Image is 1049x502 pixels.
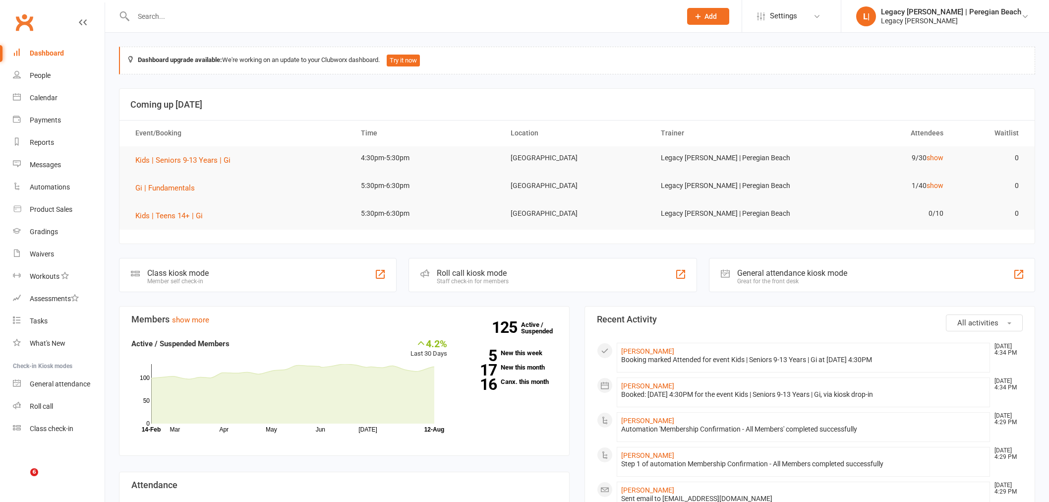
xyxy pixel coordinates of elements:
[30,295,79,303] div: Assessments
[462,364,557,371] a: 17New this month
[621,390,986,399] div: Booked: [DATE] 4:30PM for the event Kids | Seniors 9-13 Years | Gi, via kiosk drop-in
[952,121,1027,146] th: Waitlist
[147,268,209,278] div: Class kiosk mode
[502,174,652,197] td: [GEOGRAPHIC_DATA]
[521,314,565,342] a: 125Active / Suspended
[802,121,952,146] th: Attendees
[135,210,210,222] button: Kids | Teens 14+ | Gi
[990,343,1022,356] time: [DATE] 4:34 PM
[502,121,652,146] th: Location
[12,10,37,35] a: Clubworx
[13,265,105,288] a: Workouts
[13,109,105,131] a: Payments
[130,9,674,23] input: Search...
[30,71,51,79] div: People
[126,121,352,146] th: Event/Booking
[462,363,497,377] strong: 17
[410,338,447,359] div: Last 30 Days
[30,94,58,102] div: Calendar
[119,47,1035,74] div: We're working on an update to your Clubworx dashboard.
[13,332,105,355] a: What's New
[30,250,54,258] div: Waivers
[131,339,230,348] strong: Active / Suspended Members
[30,49,64,57] div: Dashboard
[437,268,509,278] div: Roll call kiosk mode
[30,272,59,280] div: Workouts
[990,482,1022,495] time: [DATE] 4:29 PM
[387,55,420,66] button: Try it now
[135,182,202,194] button: Gi | Fundamentals
[135,184,195,192] span: Gi | Fundamentals
[13,221,105,243] a: Gradings
[410,338,447,349] div: 4.2%
[704,12,717,20] span: Add
[30,161,61,169] div: Messages
[352,146,502,170] td: 4:30pm-5:30pm
[621,347,674,355] a: [PERSON_NAME]
[352,202,502,225] td: 5:30pm-6:30pm
[881,16,1021,25] div: Legacy [PERSON_NAME]
[437,278,509,285] div: Staff check-in for members
[597,314,1023,324] h3: Recent Activity
[621,460,986,468] div: Step 1 of automation Membership Confirmation - All Members completed successfully
[462,377,497,392] strong: 16
[652,121,802,146] th: Trainer
[621,382,674,390] a: [PERSON_NAME]
[30,339,65,347] div: What's New
[147,278,209,285] div: Member self check-in
[946,314,1023,331] button: All activities
[737,268,847,278] div: General attendance kiosk mode
[927,182,943,189] a: show
[13,42,105,64] a: Dashboard
[13,198,105,221] a: Product Sales
[802,146,952,170] td: 9/30
[352,174,502,197] td: 5:30pm-6:30pm
[30,228,58,236] div: Gradings
[462,350,557,356] a: 5New this week
[13,373,105,395] a: General attendance kiosk mode
[13,64,105,87] a: People
[13,176,105,198] a: Automations
[13,310,105,332] a: Tasks
[352,121,502,146] th: Time
[30,317,48,325] div: Tasks
[30,425,73,433] div: Class check-in
[621,356,986,364] div: Booking marked Attended for event Kids | Seniors 9-13 Years | Gi at [DATE] 4:30PM
[621,486,674,494] a: [PERSON_NAME]
[952,146,1027,170] td: 0
[952,202,1027,225] td: 0
[621,425,986,434] div: Automation 'Membership Confirmation - All Members' completed successfully
[13,131,105,154] a: Reports
[492,320,521,335] strong: 125
[687,8,729,25] button: Add
[957,318,998,327] span: All activities
[13,288,105,310] a: Assessments
[130,100,1024,110] h3: Coming up [DATE]
[652,146,802,170] td: Legacy [PERSON_NAME] | Peregian Beach
[135,211,203,220] span: Kids | Teens 14+ | Gi
[737,278,847,285] div: Great for the front desk
[927,154,943,162] a: show
[10,468,34,492] iframe: Intercom live chat
[502,146,652,170] td: [GEOGRAPHIC_DATA]
[30,205,72,213] div: Product Sales
[131,314,557,324] h3: Members
[131,480,557,490] h3: Attendance
[881,7,1021,16] div: Legacy [PERSON_NAME] | Peregian Beach
[652,202,802,225] td: Legacy [PERSON_NAME] | Peregian Beach
[13,418,105,440] a: Class kiosk mode
[30,468,38,476] span: 6
[30,138,54,146] div: Reports
[802,202,952,225] td: 0/10
[990,413,1022,426] time: [DATE] 4:29 PM
[13,395,105,418] a: Roll call
[990,378,1022,391] time: [DATE] 4:34 PM
[856,6,876,26] div: L|
[621,417,674,425] a: [PERSON_NAME]
[172,315,209,324] a: show more
[621,451,674,459] a: [PERSON_NAME]
[462,348,497,363] strong: 5
[30,183,70,191] div: Automations
[135,156,231,165] span: Kids | Seniors 9-13 Years | Gi
[502,202,652,225] td: [GEOGRAPHIC_DATA]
